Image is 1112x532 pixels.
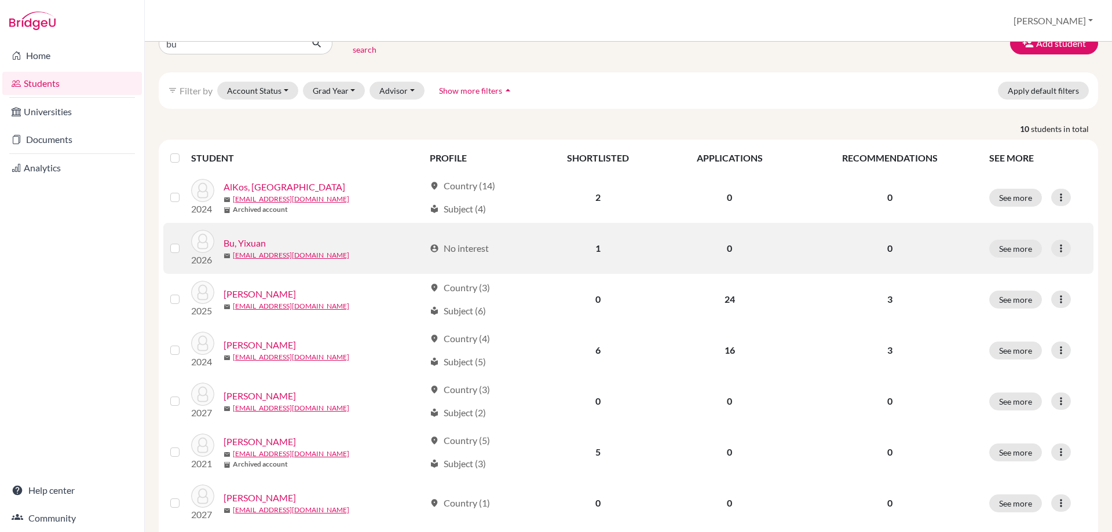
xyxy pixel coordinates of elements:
span: location_on [430,334,439,343]
span: mail [224,354,231,361]
div: Subject (3) [430,457,486,471]
a: [EMAIL_ADDRESS][DOMAIN_NAME] [233,352,349,362]
span: mail [224,303,231,310]
span: location_on [430,498,439,508]
i: filter_list [168,86,177,95]
div: Country (14) [430,179,495,193]
td: 0 [534,376,662,427]
a: [EMAIL_ADDRESS][DOMAIN_NAME] [233,403,349,413]
p: 2026 [191,253,214,267]
p: 0 [804,241,975,255]
span: local_library [430,306,439,315]
div: Subject (2) [430,406,486,420]
td: 0 [662,223,797,274]
button: See more [989,392,1042,410]
div: Subject (6) [430,304,486,318]
p: 2025 [191,304,214,318]
p: 0 [804,445,975,459]
span: inventory_2 [224,461,231,468]
a: [EMAIL_ADDRESS][DOMAIN_NAME] [233,301,349,311]
span: local_library [430,204,439,214]
a: Bu, Yixuan [224,236,266,250]
td: 0 [662,427,797,478]
img: Burgener, Sandro [191,434,214,457]
span: mail [224,196,231,203]
a: [EMAIL_ADDRESS][DOMAIN_NAME] [233,194,349,204]
button: See more [989,443,1042,461]
a: [PERSON_NAME] [224,338,296,352]
p: 2027 [191,406,214,420]
button: Advisor [370,82,425,100]
img: AlKos, Budoor [191,179,214,202]
button: [PERSON_NAME] [1008,10,1098,32]
span: local_library [430,408,439,417]
a: Analytics [2,156,142,179]
p: 3 [804,292,975,306]
span: location_on [430,181,439,190]
th: STUDENT [191,144,423,172]
td: 24 [662,274,797,325]
th: RECOMMENDATIONS [798,144,982,172]
button: See more [989,342,1042,359]
p: 2024 [191,202,214,216]
b: Archived account [233,204,288,215]
a: [EMAIL_ADDRESS][DOMAIN_NAME] [233,505,349,515]
div: Subject (4) [430,202,486,216]
strong: 10 [1020,123,1031,135]
input: Find student by name... [159,32,302,54]
a: [PERSON_NAME] [224,491,296,505]
button: See more [989,291,1042,309]
div: Subject (5) [430,355,486,369]
th: PROFILE [423,144,534,172]
img: Bunni, Lea [191,332,214,355]
td: 5 [534,427,662,478]
a: [PERSON_NAME] [224,389,296,403]
a: Documents [2,128,142,151]
td: 0 [662,376,797,427]
p: 2027 [191,508,214,522]
a: AlKos, [GEOGRAPHIC_DATA] [224,180,345,194]
button: Clear search [332,28,397,58]
td: 0 [662,172,797,223]
img: Bu, Yixuan [191,230,214,253]
span: local_library [430,459,439,468]
th: APPLICATIONS [662,144,797,172]
div: Country (1) [430,496,490,510]
span: location_on [430,436,439,445]
a: Help center [2,479,142,502]
span: location_on [430,283,439,292]
a: Students [2,72,142,95]
span: students in total [1031,123,1098,135]
button: See more [989,240,1042,258]
button: Account Status [217,82,298,100]
img: Burnett, Adam [191,485,214,508]
td: 1 [534,223,662,274]
div: Country (4) [430,332,490,346]
td: 2 [534,172,662,223]
div: Country (3) [430,383,490,397]
td: 16 [662,325,797,376]
td: 6 [534,325,662,376]
button: See more [989,189,1042,207]
button: Add student [1010,32,1098,54]
span: mail [224,451,231,458]
a: [PERSON_NAME] [224,435,296,449]
span: location_on [430,385,439,394]
p: 3 [804,343,975,357]
a: [EMAIL_ADDRESS][DOMAIN_NAME] [233,449,349,459]
a: [PERSON_NAME] [224,287,296,301]
a: [EMAIL_ADDRESS][DOMAIN_NAME] [233,250,349,261]
a: Universities [2,100,142,123]
th: SHORTLISTED [534,144,662,172]
a: Home [2,44,142,67]
td: 0 [662,478,797,529]
span: local_library [430,357,439,366]
th: SEE MORE [982,144,1093,172]
b: Archived account [233,459,288,469]
img: Bunni, Samy [191,383,214,406]
p: 0 [804,190,975,204]
span: Show more filters [439,86,502,96]
div: Country (3) [430,281,490,295]
button: See more [989,494,1042,512]
span: mail [224,252,231,259]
